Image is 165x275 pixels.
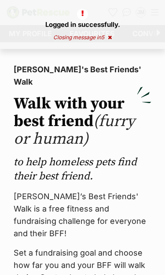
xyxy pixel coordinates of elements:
span: (furry or human) [14,111,135,149]
p: [PERSON_NAME]’s Best Friends' Walk is a free fitness and fundraising challenge for everyone and t... [14,190,151,240]
p: to help homeless pets find their best friend. [14,155,151,183]
p: [PERSON_NAME]'s Best Friends' Walk [14,63,151,88]
h2: Walk with your best friend [14,95,151,148]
